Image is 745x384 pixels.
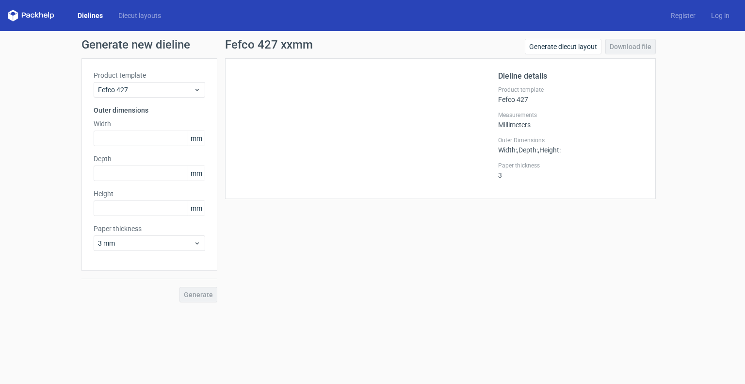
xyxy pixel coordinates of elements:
span: Fefco 427 [98,85,194,95]
h1: Fefco 427 xxmm [225,39,313,50]
a: Log in [703,11,737,20]
label: Paper thickness [94,224,205,234]
label: Product template [498,86,644,94]
span: , Height : [538,146,561,154]
label: Width [94,119,205,129]
div: Fefco 427 [498,86,644,103]
span: mm [188,166,205,181]
label: Depth [94,154,205,164]
span: , Depth : [517,146,538,154]
span: Width : [498,146,517,154]
h2: Dieline details [498,70,644,82]
label: Outer Dimensions [498,136,644,144]
div: Millimeters [498,111,644,129]
label: Measurements [498,111,644,119]
label: Height [94,189,205,199]
h3: Outer dimensions [94,105,205,115]
a: Diecut layouts [111,11,169,20]
span: 3 mm [98,238,194,248]
label: Paper thickness [498,162,644,169]
a: Dielines [70,11,111,20]
label: Product template [94,70,205,80]
a: Register [663,11,703,20]
span: mm [188,131,205,146]
span: mm [188,201,205,216]
a: Generate diecut layout [525,39,601,54]
h1: Generate new dieline [81,39,664,50]
div: 3 [498,162,644,179]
